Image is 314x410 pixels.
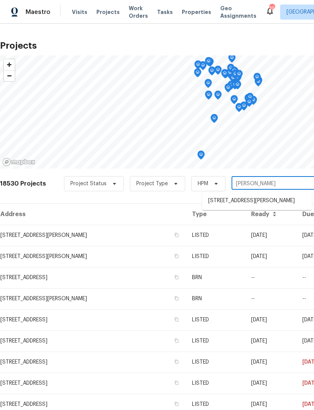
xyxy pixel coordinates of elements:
[26,8,50,16] span: Maestro
[173,232,180,238] button: Copy Address
[72,8,87,16] span: Visits
[269,5,274,12] div: 39
[186,267,245,288] td: BRN
[173,337,180,344] button: Copy Address
[230,66,238,78] div: Map marker
[157,9,173,15] span: Tasks
[2,158,35,166] a: Mapbox homepage
[4,70,15,81] button: Zoom out
[173,274,180,281] button: Copy Address
[194,68,201,80] div: Map marker
[136,180,168,187] span: Project Type
[253,73,261,84] div: Map marker
[199,61,207,73] div: Map marker
[234,80,241,92] div: Map marker
[230,95,238,107] div: Map marker
[224,83,232,95] div: Map marker
[208,66,216,78] div: Map marker
[186,246,245,267] td: LISTED
[245,246,296,267] td: [DATE]
[245,288,296,309] td: --
[214,91,222,102] div: Map marker
[173,379,180,386] button: Copy Address
[228,54,236,65] div: Map marker
[186,204,245,225] th: Type
[202,195,312,207] li: [STREET_ADDRESS][PERSON_NAME]
[173,295,180,302] button: Copy Address
[173,316,180,323] button: Copy Address
[245,309,296,330] td: [DATE]
[232,70,239,81] div: Map marker
[210,114,218,126] div: Map marker
[186,352,245,373] td: LISTED
[245,204,296,225] th: Ready
[173,253,180,260] button: Copy Address
[229,74,237,85] div: Map marker
[4,59,15,70] button: Zoom in
[235,103,243,115] div: Map marker
[235,70,243,81] div: Map marker
[226,68,234,80] div: Map marker
[245,373,296,394] td: [DATE]
[182,8,211,16] span: Properties
[96,8,120,16] span: Projects
[129,5,148,20] span: Work Orders
[245,330,296,352] td: [DATE]
[186,288,245,309] td: BRN
[198,180,208,187] span: HPM
[220,5,256,20] span: Geo Assignments
[205,57,212,69] div: Map marker
[186,309,245,330] td: LISTED
[246,93,254,104] div: Map marker
[197,150,205,162] div: Map marker
[173,358,180,365] button: Copy Address
[70,180,107,187] span: Project Status
[221,69,229,81] div: Map marker
[240,101,248,113] div: Map marker
[204,79,212,91] div: Map marker
[186,373,245,394] td: LISTED
[245,267,296,288] td: --
[245,225,296,246] td: [DATE]
[186,330,245,352] td: LISTED
[214,66,222,77] div: Map marker
[245,352,296,373] td: [DATE]
[231,80,239,92] div: Map marker
[245,98,253,109] div: Map marker
[205,91,212,102] div: Map marker
[194,60,202,72] div: Map marker
[244,94,252,106] div: Map marker
[227,64,235,75] div: Map marker
[173,401,180,407] button: Copy Address
[186,225,245,246] td: LISTED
